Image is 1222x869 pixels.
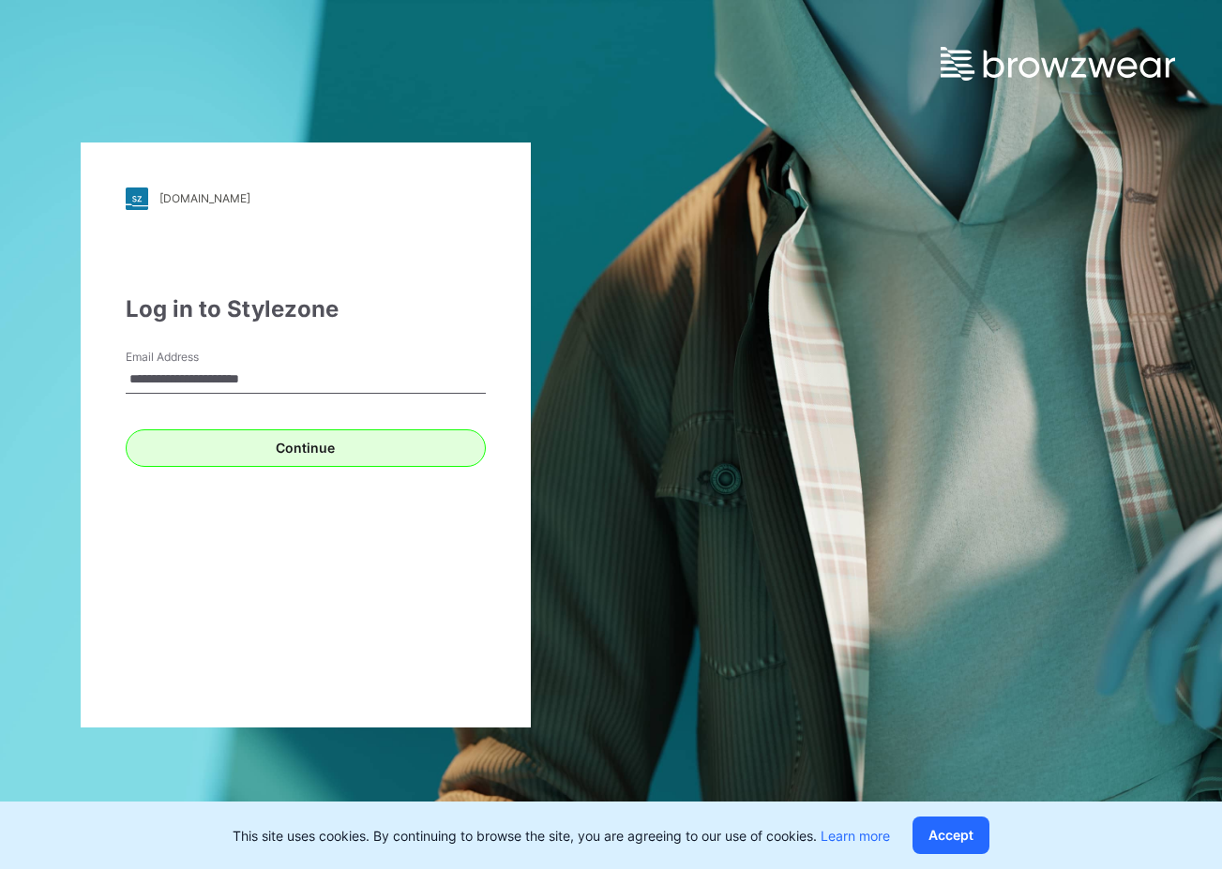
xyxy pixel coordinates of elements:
[821,828,890,844] a: Learn more
[126,187,148,210] img: stylezone-logo.562084cfcfab977791bfbf7441f1a819.svg
[233,826,890,846] p: This site uses cookies. By continuing to browse the site, you are agreeing to our use of cookies.
[913,817,989,854] button: Accept
[126,292,486,326] div: Log in to Stylezone
[941,47,1175,81] img: browzwear-logo.e42bd6dac1945053ebaf764b6aa21510.svg
[126,349,257,366] label: Email Address
[126,187,486,210] a: [DOMAIN_NAME]
[126,429,486,467] button: Continue
[159,191,250,205] div: [DOMAIN_NAME]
